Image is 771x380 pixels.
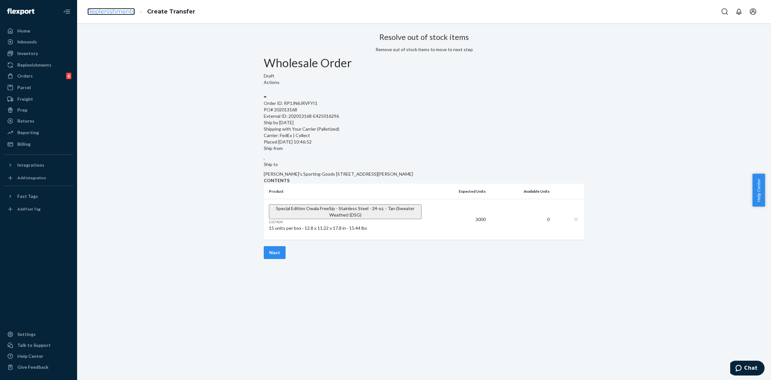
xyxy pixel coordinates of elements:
[376,46,473,53] div: Remove out of stock items to move to next step
[424,199,488,240] td: 3000
[17,118,34,124] div: Returns
[17,175,46,181] div: Add Integration
[264,113,584,119] div: External ID: 202013168-E425016296
[488,199,553,240] td: 0
[17,62,51,68] div: Replenishments
[269,225,421,231] p: 15 units per box · 12.8 x 11.22 x 17.8 in · 15.44 lbs
[264,57,584,70] h1: Wholesale Order
[424,184,488,199] th: Expected Units
[60,5,73,18] button: Close Navigation
[87,8,135,15] a: Replenishments
[17,96,33,102] div: Freight
[730,361,765,377] iframe: Opens a widget where you can chat to one of our agents
[264,155,265,161] span: ,
[17,73,33,79] div: Orders
[264,132,584,139] p: Carrier: FedEx | Collect
[82,2,200,21] ol: breadcrumbs
[17,141,31,147] div: Billing
[4,173,73,183] a: Add Integration
[4,48,73,59] a: Inventory
[17,206,40,212] div: Add Fast Tag
[264,139,584,145] div: Placed [DATE] 10:46:52
[276,206,414,218] span: Special Edition Owala FreeSip - Stainless Steel - 24-oz. - Tan (Sweater Weather) (DSG)
[17,107,27,113] div: Prep
[17,50,38,57] div: Inventory
[4,160,73,170] button: Integrations
[7,8,34,15] img: Flexport logo
[747,5,759,18] button: Open account menu
[269,219,283,224] span: C07409
[17,364,49,370] div: Give Feedback
[488,184,553,199] th: Available Units
[17,28,30,34] div: Home
[264,177,584,184] p: CONTENTS
[4,94,73,104] a: Freight
[4,26,73,36] a: Home
[4,116,73,126] a: Returns
[4,127,73,138] a: Reporting
[17,84,31,91] div: Parcel
[264,246,286,259] button: Next
[264,171,413,177] span: [PERSON_NAME]'s Sporting Goods [STREET_ADDRESS][PERSON_NAME]
[732,5,745,18] button: Open notifications
[752,174,765,207] button: Help Center
[264,73,584,79] div: Draft
[17,129,39,136] div: Reporting
[17,331,36,338] div: Settings
[17,353,43,359] div: Help Center
[264,119,584,126] p: Ship by [DATE]
[264,107,584,113] div: PO# 202013168
[4,82,73,93] a: Parcel
[4,351,73,361] a: Help Center
[66,73,71,79] div: 6
[269,204,421,219] button: Special Edition Owala FreeSip - Stainless Steel - 24-oz. - Tan (Sweater Weather) (DSG)
[264,184,424,199] th: Product
[4,37,73,47] a: Inbounds
[17,193,38,199] div: Fast Tags
[4,60,73,70] a: Replenishments
[718,5,731,18] button: Open Search Box
[4,139,73,149] a: Billing
[4,71,73,81] a: Orders6
[264,79,279,86] label: Actions
[17,39,37,45] div: Inbounds
[264,126,584,132] p: Shipping with Your Carrier (Palletized)
[4,329,73,339] a: Settings
[264,100,584,107] div: Order ID: RP1JN6JRVFYI1
[4,340,73,350] button: Talk to Support
[17,342,51,348] div: Talk to Support
[379,33,469,41] h3: Resolve out of stock items
[4,362,73,372] button: Give Feedback
[573,216,579,223] button: close
[4,204,73,214] a: Add Fast Tag
[147,8,195,15] a: Create Transfer
[264,161,584,168] p: Ship to
[264,145,584,152] p: Ship from
[4,105,73,115] a: Prep
[4,191,73,201] button: Fast Tags
[17,162,44,168] div: Integrations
